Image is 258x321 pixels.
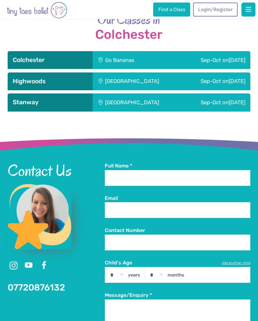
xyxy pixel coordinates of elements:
[105,195,250,202] label: Email
[165,51,250,69] div: Sep-Oct on
[13,78,88,85] h3: Highwoods
[128,272,140,278] label: years
[229,99,245,106] span: [DATE]
[8,260,19,271] a: Instagram
[13,56,88,64] h3: Colchester
[229,57,245,63] span: [DATE]
[23,260,34,271] a: Youtube
[38,260,50,271] a: Facebook
[168,272,184,278] label: months
[229,78,245,84] span: [DATE]
[13,99,88,106] h3: Stanway
[182,93,250,111] div: Sep-Oct on
[97,11,160,28] span: Our Classes in
[105,259,250,266] label: Child's Age
[7,1,67,19] img: tiny toes ballet
[105,162,250,169] label: Full Name *
[105,227,250,234] label: Contact Number
[8,28,250,42] strong: Colchester
[8,282,65,293] a: 07720876132
[93,51,165,69] div: Go Bananas
[105,292,250,299] label: Message/Enquiry *
[153,3,190,17] a: Find a Class
[182,72,250,90] div: Sep-Oct on
[222,261,250,266] a: Add another child
[93,93,182,111] div: [GEOGRAPHIC_DATA]
[193,3,238,17] a: Login/Register
[93,72,182,90] div: [GEOGRAPHIC_DATA]
[8,162,105,179] h2: Contact Us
